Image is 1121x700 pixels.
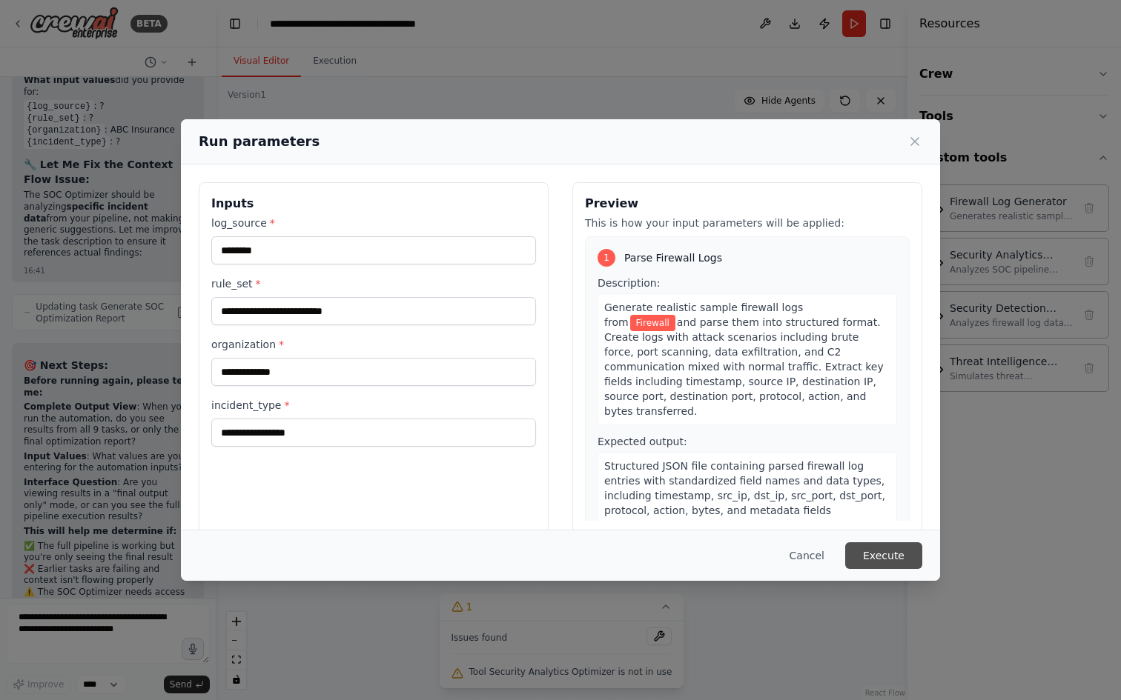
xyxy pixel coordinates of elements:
[604,301,803,328] span: Generate realistic sample firewall logs from
[199,131,320,152] h2: Run parameters
[845,542,922,569] button: Execute
[630,315,675,331] span: Variable: log_source
[211,195,536,213] h3: Inputs
[211,276,536,291] label: rule_set
[778,542,836,569] button: Cancel
[604,460,885,516] span: Structured JSON file containing parsed firewall log entries with standardized field names and dat...
[211,216,536,230] label: log_source
[585,216,910,230] p: This is how your input parameters will be applied:
[211,398,536,413] label: incident_type
[211,337,536,352] label: organization
[598,249,615,267] div: 1
[598,277,660,289] span: Description:
[624,250,722,265] span: Parse Firewall Logs
[604,316,884,417] span: and parse them into structured format. Create logs with attack scenarios including brute force, p...
[598,436,687,447] span: Expected output:
[585,195,910,213] h3: Preview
